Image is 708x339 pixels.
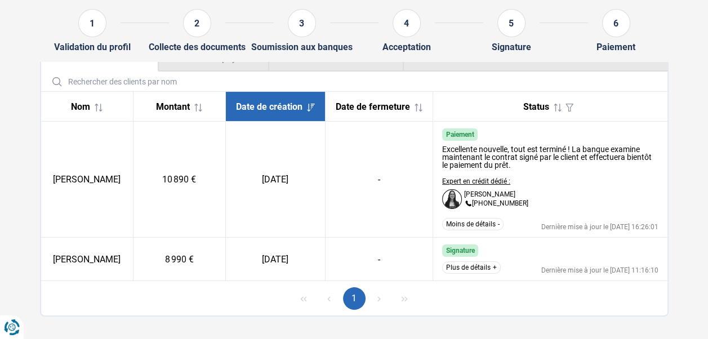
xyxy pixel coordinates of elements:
button: Last Page [393,287,416,310]
div: 5 [497,9,526,37]
img: +3228860076 [464,200,472,208]
div: 3 [288,9,316,37]
span: Montant [156,101,190,112]
button: Next Page [368,287,390,310]
p: [PHONE_NUMBER] [464,200,528,208]
div: Dernière mise à jour le [DATE] 11:16:10 [541,267,658,274]
span: Paiement [446,131,474,139]
div: Validation du profil [54,42,131,52]
td: - [325,122,433,238]
div: 2 [183,9,211,37]
span: Nom [71,101,90,112]
span: Status [523,101,549,112]
td: [DATE] [225,122,325,238]
button: First Page [292,287,315,310]
p: [PERSON_NAME] [464,191,515,198]
div: Collecte des documents [149,42,246,52]
td: [PERSON_NAME] [41,122,133,238]
div: Signature [492,42,531,52]
div: Soumission aux banques [251,42,353,52]
td: 8 990 € [133,238,225,281]
button: Moins de détails [442,218,504,230]
p: Expert en crédit dédié : [442,178,528,185]
td: 10 890 € [133,122,225,238]
button: Previous Page [318,287,340,310]
input: Rechercher des clients par nom [46,72,663,91]
span: Date de création [236,101,302,112]
span: Signature [446,247,474,255]
td: [PERSON_NAME] [41,238,133,281]
span: Date de fermeture [336,101,410,112]
div: 6 [602,9,630,37]
div: Excellente nouvelle, tout est terminé ! La banque examine maintenant le contrat signé par le clie... [442,145,658,169]
div: 4 [393,9,421,37]
div: Dernière mise à jour le [DATE] 16:26:01 [541,224,658,230]
div: 1 [78,9,106,37]
td: [DATE] [225,238,325,281]
div: Acceptation [382,42,431,52]
img: Audrey De Tremerie [442,189,462,209]
div: Paiement [596,42,635,52]
button: Page 1 [343,287,366,310]
button: Plus de détails [442,261,501,274]
td: - [325,238,433,281]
